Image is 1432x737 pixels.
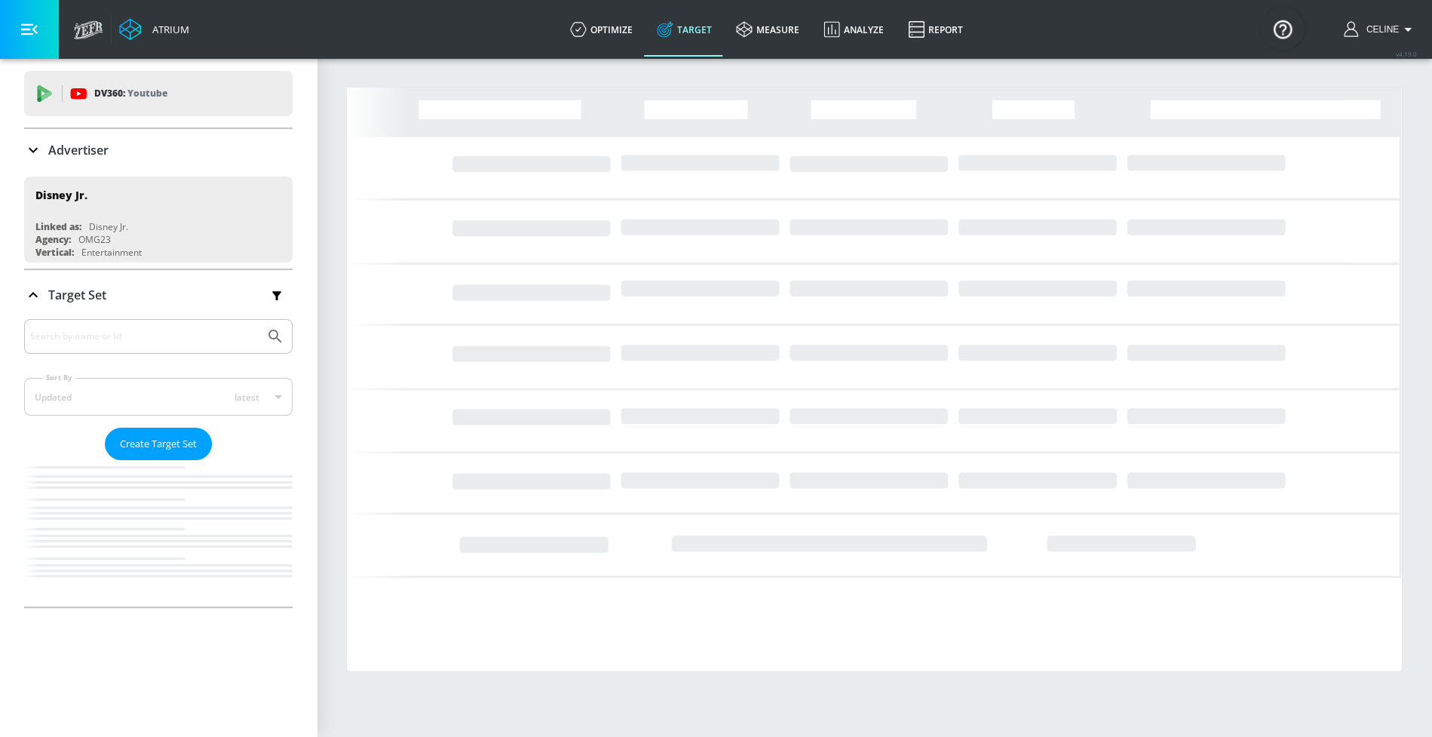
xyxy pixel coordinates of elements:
div: Agency: [35,233,71,246]
div: Updated [35,391,72,404]
a: optimize [558,2,645,57]
div: Linked as: [35,220,81,233]
div: OMG23 [78,233,111,246]
button: Open Resource Center [1262,8,1304,50]
input: Search by name or Id [30,327,259,346]
div: Vertical: [35,246,74,259]
p: Youtube [127,85,167,101]
a: Report [896,2,975,57]
div: Disney Jr. [35,188,87,202]
div: Advertiser [24,129,293,171]
div: Disney Jr.Linked as:Disney Jr.Agency:OMG23Vertical:Entertainment [24,177,293,263]
p: DV360: [94,85,167,102]
p: Target Set [48,287,106,303]
a: Atrium [119,18,189,41]
div: Disney Jr. [89,220,128,233]
a: measure [724,2,811,57]
a: Target [645,2,724,57]
button: Create Target Set [105,428,212,460]
span: latest [235,391,259,404]
p: Advertiser [48,142,109,158]
div: Entertainment [81,246,142,259]
nav: list of Target Set [24,460,293,606]
div: Target Set [24,319,293,606]
div: Atrium [146,23,189,36]
div: Target Set [24,270,293,320]
div: DV360: Youtube [24,71,293,116]
span: login as: celine.ghanbary@zefr.com [1360,24,1399,35]
label: Sort By [43,373,75,382]
button: Celine [1344,20,1417,38]
a: Analyze [811,2,896,57]
span: v 4.19.0 [1396,50,1417,58]
span: Create Target Set [120,435,197,453]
